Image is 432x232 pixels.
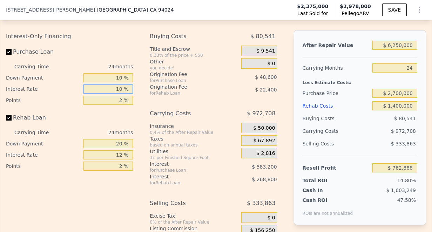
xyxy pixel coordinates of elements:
span: 14.80% [397,178,416,183]
span: [STREET_ADDRESS][PERSON_NAME] [6,6,95,13]
div: Less Estimate Costs: [303,74,417,87]
div: Points [6,95,81,106]
div: Origination Fee [150,71,224,78]
span: $ 80,541 [250,30,275,43]
div: Interest-Only Financing [6,30,133,43]
div: Rehab Costs [303,100,370,112]
span: 47.58% [397,197,416,203]
div: Total ROI [303,177,344,184]
label: Purchase Loan [6,46,81,58]
div: Other [150,58,238,65]
span: $ 22,400 [255,87,277,93]
span: $ 2,816 [256,150,275,157]
div: Purchase Price [303,87,370,100]
div: 3¢ per Finished Square Foot [150,155,238,161]
span: $ 67,892 [253,138,275,144]
div: 0.33% of the price + 550 [150,53,238,58]
div: Cash ROI [303,197,353,204]
div: for Rehab Loan [150,180,224,186]
span: $ 80,541 [394,116,416,121]
label: Rehab Loan [6,111,81,124]
span: Pellego ARV [340,10,371,17]
input: Purchase Loan [6,49,12,55]
div: Carrying Costs [150,107,224,120]
span: $ 333,863 [391,141,416,146]
div: Listing Commission [150,225,238,232]
span: $2,375,000 [297,3,329,10]
div: 24 months [61,61,133,72]
div: Carrying Costs [303,125,344,137]
div: Interest [150,161,224,168]
div: Carrying Months [303,62,370,74]
div: 24 months [61,127,133,138]
div: After Repair Value [303,39,370,52]
span: Last Sold for [297,10,328,17]
div: Buying Costs [303,112,370,125]
span: $ 972,708 [391,128,416,134]
span: $ 333,863 [247,197,275,210]
div: Points [6,161,81,172]
div: Origination Fee [150,83,224,90]
span: , CA 94024 [148,7,174,13]
span: $ 50,000 [253,125,275,131]
div: Insurance [150,123,238,130]
div: Taxes [150,135,238,142]
div: based on annual taxes [150,142,238,148]
span: $2,978,000 [340,4,371,9]
div: for Rehab Loan [150,90,224,96]
div: Buying Costs [150,30,224,43]
div: Interest Rate [6,83,81,95]
span: , [GEOGRAPHIC_DATA] [95,6,174,13]
div: you decide! [150,65,238,71]
span: $ 268,800 [252,177,277,182]
input: Rehab Loan [6,115,12,121]
div: Title and Escrow [150,46,238,53]
div: ROIs are not annualized [303,204,353,216]
div: Selling Costs [150,197,224,210]
div: Resell Profit [303,162,370,174]
button: Show Options [412,3,426,17]
div: Cash In [303,187,344,194]
div: Utilities [150,148,238,155]
div: for Purchase Loan [150,168,224,173]
span: $ 583,200 [252,164,277,170]
div: Selling Costs [303,137,370,150]
div: Carrying Time [14,127,58,138]
div: Carrying Time [14,61,58,72]
div: Down Payment [6,72,81,83]
span: $ 0 [267,61,275,67]
div: 0.4% of the After Repair Value [150,130,238,135]
span: $ 972,708 [247,107,275,120]
span: $ 9,541 [256,48,275,54]
span: $ 0 [267,215,275,221]
span: $ 1,603,249 [386,187,416,193]
div: Excise Tax [150,212,238,219]
div: Down Payment [6,138,81,149]
div: Interest [150,173,224,180]
span: $ 48,600 [255,74,277,80]
div: for Purchase Loan [150,78,224,83]
div: Interest Rate [6,149,81,161]
button: SAVE [382,4,407,16]
div: 0% of the After Repair Value [150,219,238,225]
